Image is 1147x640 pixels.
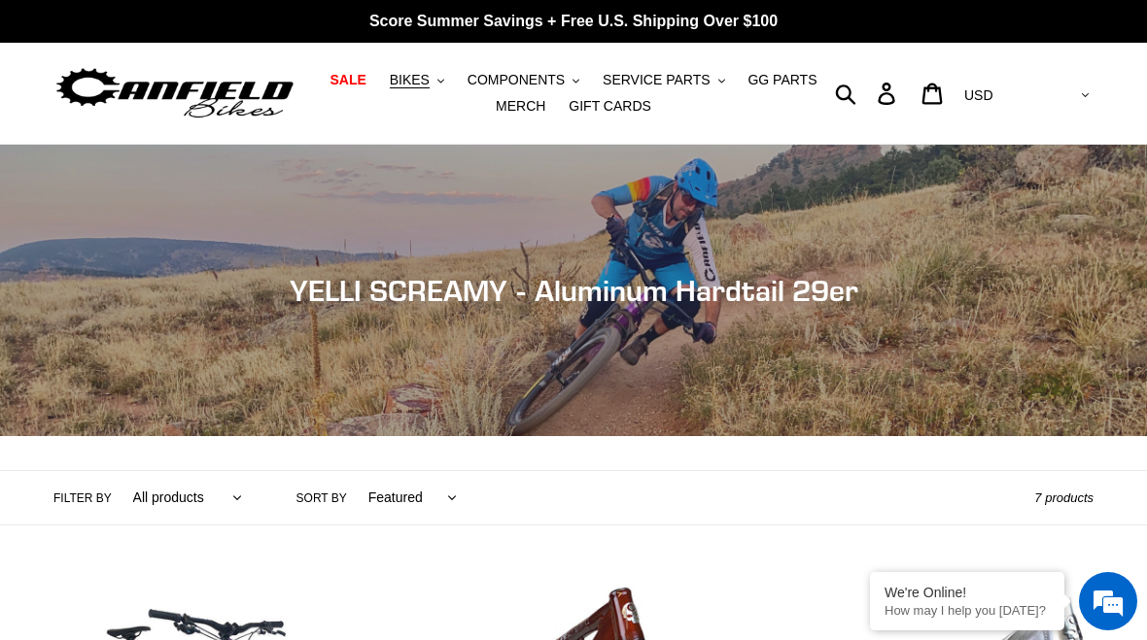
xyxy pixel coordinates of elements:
button: BIKES [380,67,454,93]
p: How may I help you today? [885,603,1050,618]
span: YELLI SCREAMY - Aluminum Hardtail 29er [290,273,858,308]
img: Canfield Bikes [53,63,296,124]
label: Filter by [53,489,112,507]
a: GIFT CARDS [559,93,661,119]
button: COMPONENTS [458,67,589,93]
span: MERCH [496,98,545,115]
a: MERCH [486,93,555,119]
span: SERVICE PARTS [603,72,710,88]
span: SALE [330,72,365,88]
span: 7 products [1034,490,1094,505]
a: SALE [320,67,375,93]
span: BIKES [390,72,430,88]
div: We're Online! [885,585,1050,600]
span: COMPONENTS [468,72,565,88]
span: GIFT CARDS [569,98,651,115]
label: Sort by [296,489,347,507]
button: SERVICE PARTS [593,67,734,93]
span: GG PARTS [747,72,817,88]
a: GG PARTS [738,67,826,93]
